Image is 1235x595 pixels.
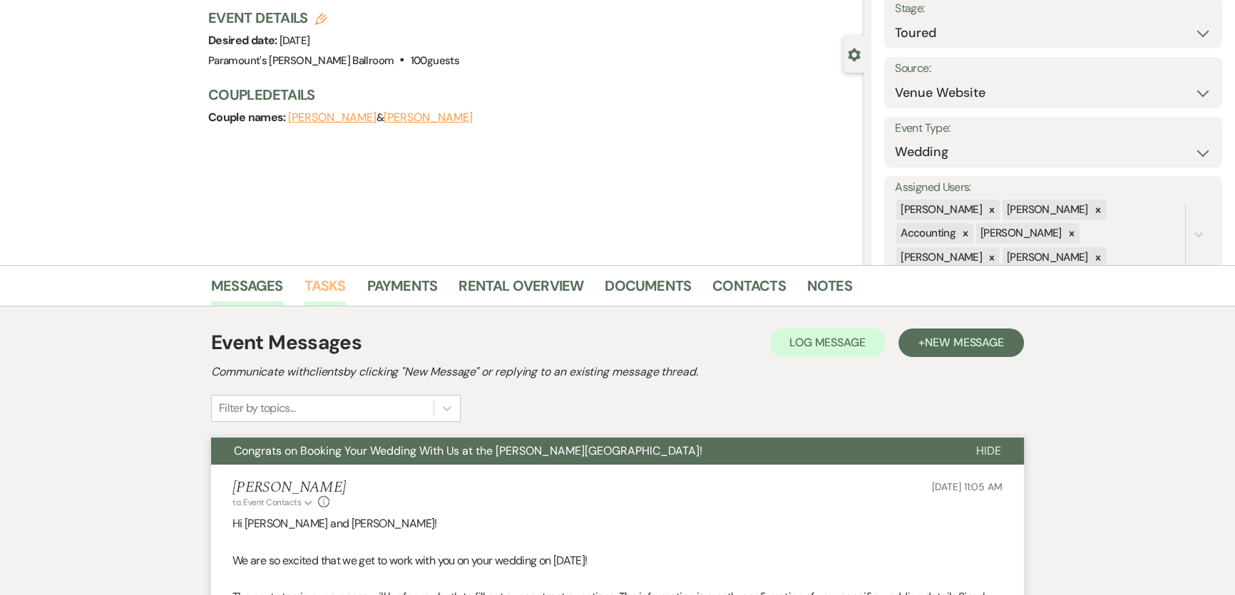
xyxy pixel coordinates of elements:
h1: Event Messages [211,328,362,358]
a: Contacts [712,274,786,306]
h5: [PERSON_NAME] [232,479,346,497]
h2: Communicate with clients by clicking "New Message" or replying to an existing message thread. [211,363,1024,381]
p: We are so excited that we get to work with you on your wedding on [DATE]! [232,552,1003,570]
button: to: Event Contacts [232,496,314,509]
a: Tasks [304,274,346,306]
span: Desired date: [208,33,280,48]
a: Documents [605,274,691,306]
button: Log Message [769,328,886,357]
h3: Couple Details [208,85,850,105]
p: Hi [PERSON_NAME] and [PERSON_NAME]! [232,514,1003,533]
button: Hide [953,438,1024,465]
div: [PERSON_NAME] [1003,200,1090,220]
span: Couple names: [208,110,288,125]
button: [PERSON_NAME] [288,112,376,123]
div: [PERSON_NAME] [896,200,984,220]
span: Log Message [789,335,866,350]
span: 100 guests [411,53,459,68]
span: New Message [925,335,1004,350]
button: +New Message [898,328,1024,357]
span: & [288,110,472,125]
span: [DATE] 11:05 AM [932,480,1003,493]
div: [PERSON_NAME] [896,247,984,268]
button: [PERSON_NAME] [384,112,472,123]
span: Paramount's [PERSON_NAME] Ballroom [208,53,394,68]
button: Close lead details [848,47,861,61]
h3: Event Details [208,8,459,28]
a: Rental Overview [458,274,583,306]
button: Congrats on Booking Your Wedding With Us at the [PERSON_NAME][GEOGRAPHIC_DATA]! [211,438,953,465]
div: [PERSON_NAME] [976,223,1064,244]
label: Event Type: [895,118,1211,139]
a: Messages [211,274,283,306]
div: Accounting [896,223,958,244]
span: Hide [976,443,1001,458]
span: to: Event Contacts [232,497,301,508]
a: Notes [807,274,852,306]
span: [DATE] [280,33,309,48]
div: Filter by topics... [219,400,295,417]
div: [PERSON_NAME] [1003,247,1090,268]
span: Congrats on Booking Your Wedding With Us at the [PERSON_NAME][GEOGRAPHIC_DATA]! [234,443,702,458]
a: Payments [367,274,438,306]
label: Source: [895,58,1211,79]
label: Assigned Users: [895,177,1211,198]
